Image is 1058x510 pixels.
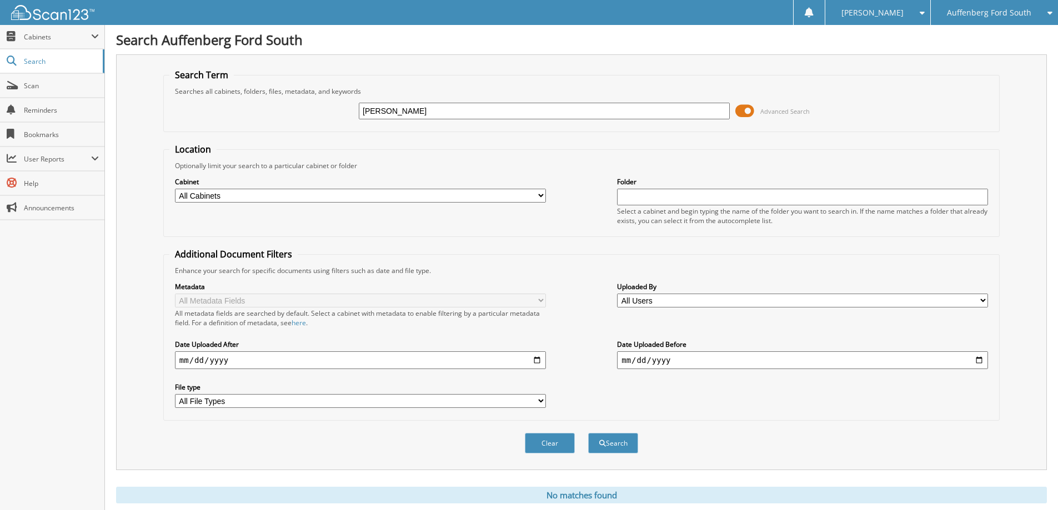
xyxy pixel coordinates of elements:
[169,266,994,275] div: Enhance your search for specific documents using filters such as date and file type.
[760,107,810,115] span: Advanced Search
[175,340,546,349] label: Date Uploaded After
[617,177,988,186] label: Folder
[169,143,217,155] legend: Location
[617,282,988,291] label: Uploaded By
[169,87,994,96] div: Searches all cabinets, folders, files, metadata, and keywords
[588,433,638,453] button: Search
[169,161,994,170] div: Optionally limit your search to a particular cabinet or folder
[175,309,546,327] div: All metadata fields are searched by default. Select a cabinet with metadata to enable filtering b...
[24,81,99,90] span: Scan
[175,382,546,392] label: File type
[947,9,1031,16] span: Auffenberg Ford South
[175,282,546,291] label: Metadata
[24,57,97,66] span: Search
[24,105,99,115] span: Reminders
[292,318,306,327] a: here
[24,154,91,164] span: User Reports
[175,351,546,369] input: start
[116,31,1047,49] h1: Search Auffenberg Ford South
[169,69,234,81] legend: Search Term
[116,487,1047,503] div: No matches found
[24,203,99,213] span: Announcements
[169,248,298,260] legend: Additional Document Filters
[24,32,91,42] span: Cabinets
[175,177,546,186] label: Cabinet
[11,5,94,20] img: scan123-logo-white.svg
[24,179,99,188] span: Help
[617,206,988,225] div: Select a cabinet and begin typing the name of the folder you want to search in. If the name match...
[617,340,988,349] label: Date Uploaded Before
[525,433,575,453] button: Clear
[617,351,988,369] input: end
[841,9,904,16] span: [PERSON_NAME]
[24,130,99,139] span: Bookmarks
